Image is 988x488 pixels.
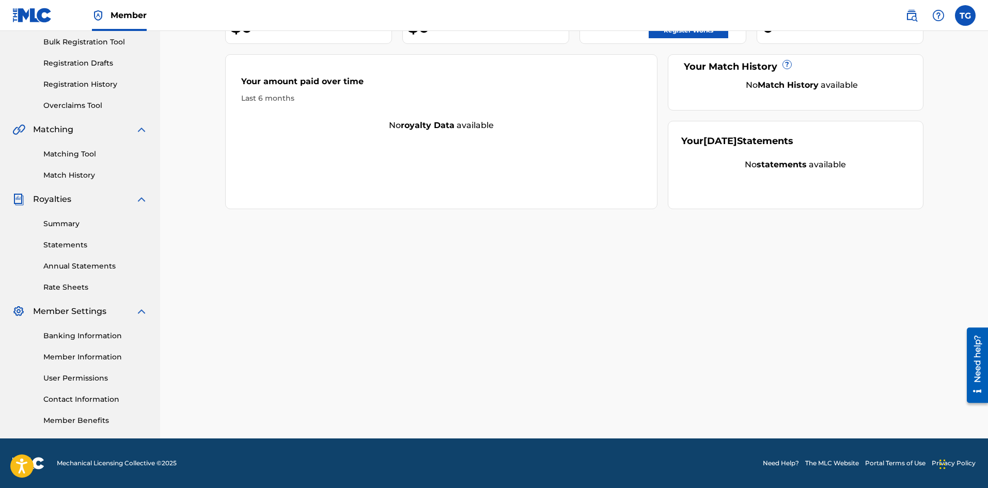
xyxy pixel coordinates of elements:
a: Summary [43,218,148,229]
a: Contact Information [43,394,148,405]
span: Member [111,9,147,21]
a: User Permissions [43,373,148,384]
img: expand [135,193,148,206]
a: Registration Drafts [43,58,148,69]
a: Public Search [901,5,922,26]
div: Last 6 months [241,93,642,104]
a: Rate Sheets [43,282,148,293]
img: Matching [12,123,25,136]
div: No available [681,159,910,171]
div: No available [694,79,910,91]
a: Matching Tool [43,149,148,160]
a: Overclaims Tool [43,100,148,111]
iframe: Chat Widget [936,438,988,488]
strong: royalty data [401,120,454,130]
div: Your amount paid over time [241,75,642,93]
span: Member Settings [33,305,106,318]
div: No available [226,119,657,132]
img: search [905,9,918,22]
div: User Menu [955,5,976,26]
img: logo [12,457,44,469]
img: expand [135,305,148,318]
a: Need Help? [763,459,799,468]
img: help [932,9,945,22]
a: Portal Terms of Use [865,459,926,468]
div: Your Match History [681,60,910,74]
span: Mechanical Licensing Collective © 2025 [57,459,177,468]
div: Your Statements [681,134,793,148]
span: [DATE] [703,135,737,147]
img: Top Rightsholder [92,9,104,22]
a: Member Benefits [43,415,148,426]
a: Bulk Registration Tool [43,37,148,48]
iframe: Resource Center [959,324,988,407]
strong: statements [757,160,807,169]
div: Drag [939,449,946,480]
img: Member Settings [12,305,25,318]
a: Banking Information [43,330,148,341]
a: Member Information [43,352,148,363]
strong: Match History [758,80,819,90]
a: Match History [43,170,148,181]
a: The MLC Website [805,459,859,468]
a: Statements [43,240,148,250]
span: Matching [33,123,73,136]
a: Privacy Policy [932,459,976,468]
img: expand [135,123,148,136]
span: ? [783,60,791,69]
a: Annual Statements [43,261,148,272]
img: MLC Logo [12,8,52,23]
div: Help [928,5,949,26]
img: Royalties [12,193,25,206]
span: Royalties [33,193,71,206]
a: Registration History [43,79,148,90]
